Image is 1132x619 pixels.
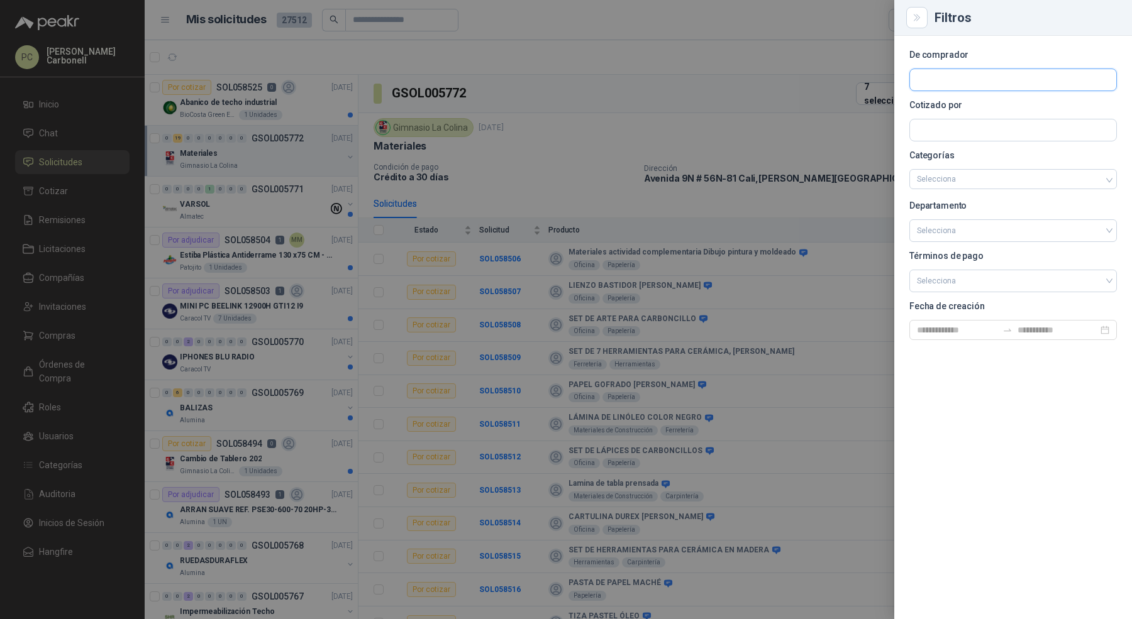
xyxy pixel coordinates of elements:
[935,11,1117,24] div: Filtros
[1002,325,1013,335] span: swap-right
[909,101,1117,109] p: Cotizado por
[909,10,924,25] button: Close
[909,302,1117,310] p: Fecha de creación
[909,51,1117,58] p: De comprador
[909,252,1117,260] p: Términos de pago
[909,202,1117,209] p: Departamento
[1002,325,1013,335] span: to
[909,151,1117,159] p: Categorías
